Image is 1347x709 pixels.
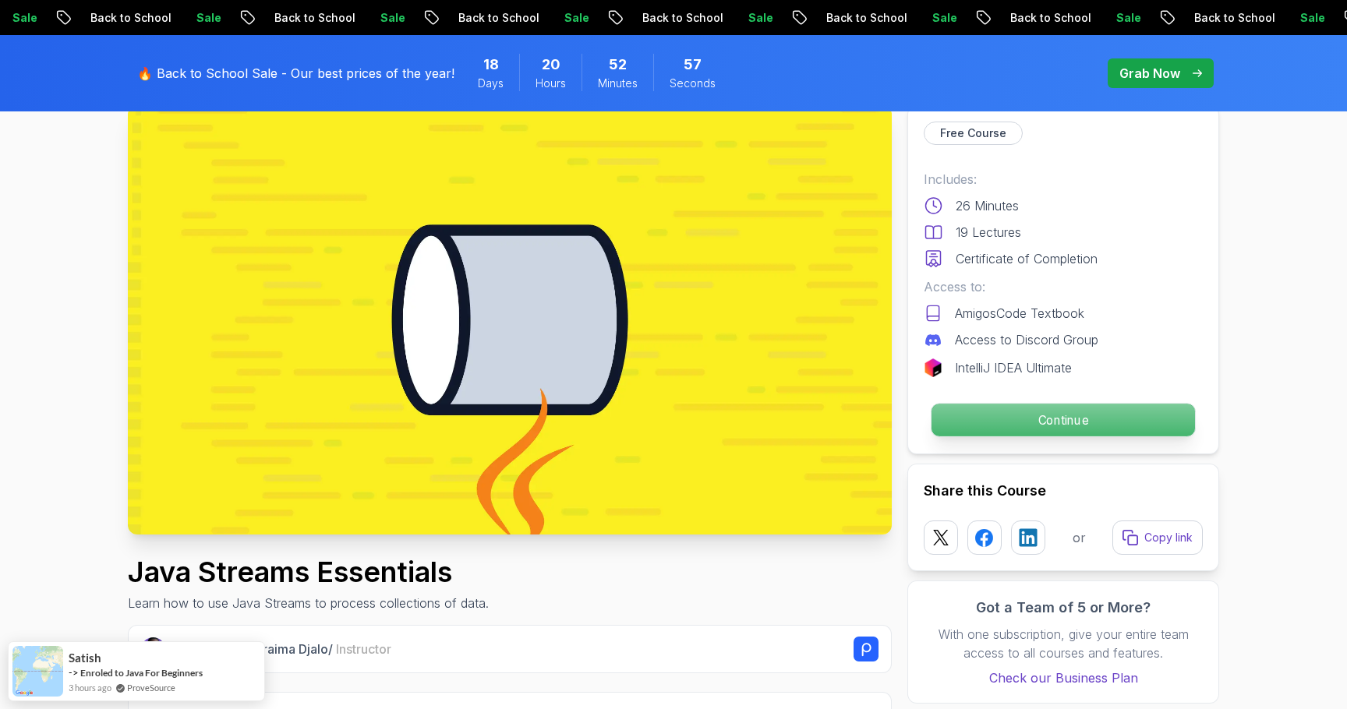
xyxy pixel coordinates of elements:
[445,10,551,26] p: Back to School
[483,54,499,76] span: 18 Days
[997,10,1103,26] p: Back to School
[955,330,1098,349] p: Access to Discord Group
[813,10,919,26] p: Back to School
[670,76,716,91] span: Seconds
[924,480,1203,502] h2: Share this Course
[77,10,183,26] p: Back to School
[12,646,63,697] img: provesource social proof notification image
[924,358,942,377] img: jetbrains logo
[629,10,735,26] p: Back to School
[69,681,111,694] span: 3 hours ago
[609,54,627,76] span: 52 Minutes
[956,196,1019,215] p: 26 Minutes
[598,76,638,91] span: Minutes
[956,249,1098,268] p: Certificate of Completion
[551,10,601,26] p: Sale
[69,651,101,665] span: satish
[684,54,702,76] span: 57 Seconds
[128,556,489,587] h1: Java Streams Essentials
[336,641,391,657] span: Instructor
[1144,530,1193,545] p: Copy link
[931,403,1196,437] button: Continue
[1287,10,1337,26] p: Sale
[932,404,1195,436] p: Continue
[261,10,367,26] p: Back to School
[128,105,892,534] img: java-streams-essentials_thumbnail
[367,10,417,26] p: Sale
[924,277,1203,296] p: Access to:
[542,54,560,76] span: 20 Hours
[735,10,785,26] p: Sale
[955,304,1084,323] p: AmigosCode Textbook
[128,594,489,612] p: Learn how to use Java Streams to process collections of data.
[1119,64,1180,83] p: Grab Now
[919,10,969,26] p: Sale
[1103,10,1153,26] p: Sale
[141,637,165,661] img: Nelson Djalo
[924,170,1203,189] p: Includes:
[940,125,1006,141] p: Free Course
[924,668,1203,687] a: Check our Business Plan
[171,640,391,658] p: Mama Samba Braima Djalo /
[69,666,79,679] span: ->
[478,76,504,91] span: Days
[955,358,1072,377] p: IntelliJ IDEA Ultimate
[137,64,454,83] p: 🔥 Back to School Sale - Our best prices of the year!
[1073,528,1086,547] p: or
[924,597,1203,619] h3: Got a Team of 5 or More?
[956,223,1021,242] p: 19 Lectures
[1181,10,1287,26] p: Back to School
[1112,520,1203,555] button: Copy link
[127,681,175,694] a: ProveSource
[183,10,233,26] p: Sale
[536,76,566,91] span: Hours
[80,667,203,679] a: Enroled to Java For Beginners
[924,625,1203,662] p: With one subscription, give your entire team access to all courses and features.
